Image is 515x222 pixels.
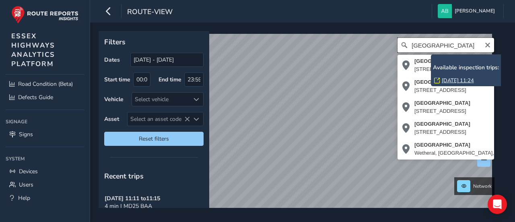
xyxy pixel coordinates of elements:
div: [STREET_ADDRESS] [414,107,470,115]
label: Start time [104,76,130,83]
a: Users [6,178,84,191]
span: Road Condition (Beta) [18,80,73,88]
label: End time [159,76,181,83]
a: Help [6,191,84,205]
a: Road Condition (Beta) [6,77,84,91]
span: 4 min | MD25 BAA [105,202,152,210]
a: Devices [6,165,84,178]
div: Open Intercom Messenger [488,195,507,214]
img: diamond-layout [438,4,452,18]
span: Select an asset code [128,112,190,126]
input: Search [398,38,494,52]
label: Dates [104,56,120,64]
div: [GEOGRAPHIC_DATA] [414,78,470,86]
button: Clear [484,41,491,48]
label: Asset [104,115,119,123]
span: route-view [127,7,173,18]
div: Signage [6,116,84,128]
div: [STREET_ADDRESS] [414,128,470,136]
canvas: Map [101,34,492,217]
button: [PERSON_NAME] [438,4,498,18]
span: Users [19,181,33,189]
a: Defects Guide [6,91,84,104]
span: Signs [19,131,33,138]
span: Help [18,194,30,202]
div: [GEOGRAPHIC_DATA] [414,57,470,65]
div: [STREET_ADDRESS] [414,86,470,94]
span: Recent trips [104,171,144,181]
p: Filters [104,37,204,47]
label: Vehicle [104,95,124,103]
strong: [DATE] 11:11 to 11:15 [105,195,160,202]
span: ESSEX HIGHWAYS ANALYTICS PLATFORM [11,31,55,68]
span: Defects Guide [18,93,53,101]
button: Reset filters [104,132,204,146]
div: [STREET_ADDRESS] [414,65,470,73]
div: [GEOGRAPHIC_DATA] [414,99,470,107]
img: rr logo [11,6,78,24]
span: Network [473,183,492,189]
span: Devices [19,168,38,175]
a: Signs [6,128,84,141]
a: [DATE] 11:24 [442,77,474,84]
h6: Available inspection trips: [433,64,509,71]
div: Select an asset code [190,112,203,126]
span: Reset filters [110,135,198,143]
div: Select vehicle [132,93,190,106]
span: [PERSON_NAME] [455,4,495,18]
div: [GEOGRAPHIC_DATA] [414,120,470,128]
div: System [6,153,84,165]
